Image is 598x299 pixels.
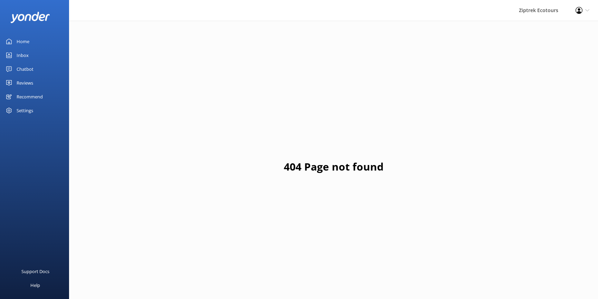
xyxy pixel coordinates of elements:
[17,62,33,76] div: Chatbot
[17,35,29,48] div: Home
[17,76,33,90] div: Reviews
[10,12,50,23] img: yonder-white-logo.png
[284,158,384,175] h1: 404 Page not found
[17,104,33,117] div: Settings
[30,278,40,292] div: Help
[17,90,43,104] div: Recommend
[17,48,29,62] div: Inbox
[21,264,49,278] div: Support Docs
